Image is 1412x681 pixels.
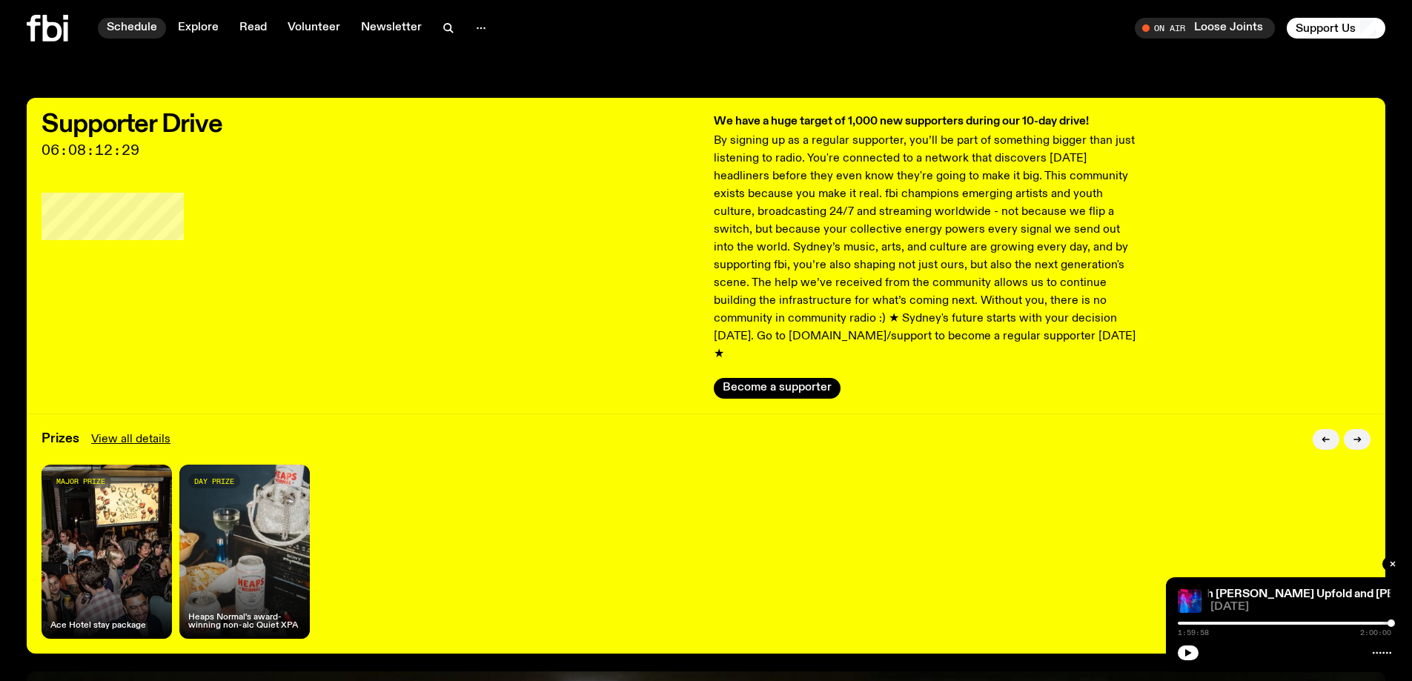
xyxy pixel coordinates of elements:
a: Explore [169,18,228,39]
span: [DATE] [1210,602,1391,613]
span: 06:08:12:29 [42,144,699,157]
span: major prize [56,477,105,485]
a: Volunteer [279,18,349,39]
a: Read [231,18,276,39]
h4: Heaps Normal's award-winning non-alc Quiet XPA [188,614,301,630]
a: View all details [91,431,170,448]
h4: Ace Hotel stay package [50,622,146,630]
h3: We have a huge target of 1,000 new supporters during our 10-day drive! [714,113,1141,130]
a: Schedule [98,18,166,39]
button: Become a supporter [714,378,841,399]
a: Newsletter [352,18,431,39]
span: 1:59:58 [1178,629,1209,637]
button: On AirLoose Joints [1135,18,1275,39]
button: Support Us [1287,18,1385,39]
img: Labyrinth [1178,589,1201,613]
h2: Supporter Drive [42,113,699,136]
span: day prize [194,477,234,485]
h3: Prizes [42,433,79,445]
p: By signing up as a regular supporter, you’ll be part of something bigger than just listening to r... [714,132,1141,363]
span: 2:00:00 [1360,629,1391,637]
span: Support Us [1296,21,1356,35]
